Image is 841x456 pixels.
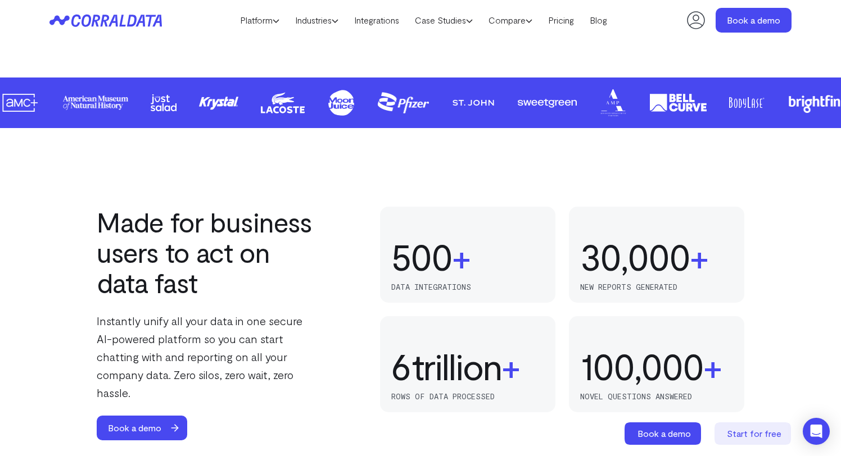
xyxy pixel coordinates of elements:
[97,207,319,298] h2: Made for business users to act on data fast
[580,346,703,386] div: 100,000
[580,392,733,401] p: novel questions answered
[637,428,691,439] span: Book a demo
[412,346,501,386] span: trillion
[391,282,544,291] p: data integrations
[690,236,708,277] span: +
[580,282,733,291] p: new reports generated
[97,416,173,440] span: Book a demo
[391,346,412,386] div: 6
[582,12,615,29] a: Blog
[232,12,287,29] a: Platform
[727,428,781,439] span: Start for free
[287,12,346,29] a: Industries
[625,422,703,445] a: Book a demo
[540,12,582,29] a: Pricing
[391,392,544,401] p: rows of data processed
[715,422,793,445] a: Start for free
[580,236,690,277] div: 30,000
[391,236,452,277] div: 500
[97,312,319,402] p: Instantly unify all your data in one secure AI-powered platform so you can start chatting with an...
[803,418,830,445] div: Open Intercom Messenger
[716,8,792,33] a: Book a demo
[97,416,197,440] a: Book a demo
[346,12,407,29] a: Integrations
[481,12,540,29] a: Compare
[407,12,481,29] a: Case Studies
[501,346,520,386] span: +
[703,346,722,386] span: +
[452,236,471,277] span: +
